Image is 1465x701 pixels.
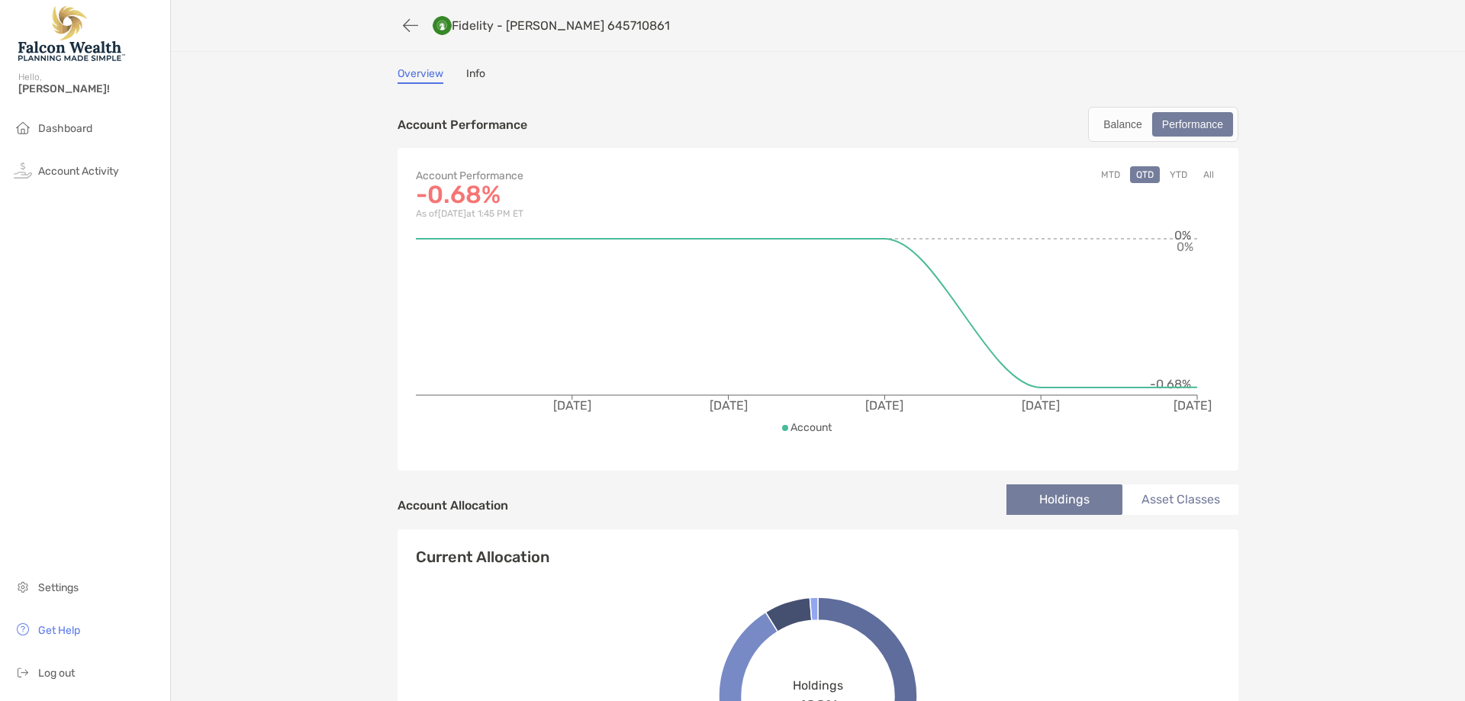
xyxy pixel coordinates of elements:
h4: Account Allocation [398,498,508,513]
div: Performance [1154,114,1232,135]
li: Asset Classes [1122,484,1238,515]
img: custodian logo [433,16,452,35]
p: Fidelity - [PERSON_NAME] 645710861 [452,18,670,33]
button: All [1197,166,1220,183]
img: household icon [14,118,32,137]
div: Balance [1095,114,1151,135]
button: YTD [1164,166,1193,183]
p: Account Performance [398,115,527,134]
tspan: -0.68% [1150,377,1191,391]
span: Dashboard [38,122,92,135]
img: get-help icon [14,620,32,638]
span: Log out [38,667,75,680]
tspan: [DATE] [710,398,748,413]
span: Holdings [793,678,843,693]
p: -0.68% [416,185,818,204]
p: Account [790,418,832,437]
p: Account Performance [416,166,818,185]
img: settings icon [14,577,32,596]
p: As of [DATE] at 1:45 PM ET [416,204,818,223]
span: Get Help [38,624,80,637]
button: MTD [1095,166,1126,183]
button: QTD [1130,166,1160,183]
tspan: [DATE] [1174,398,1212,413]
tspan: 0% [1174,228,1191,243]
a: Overview [398,67,443,84]
span: Account Activity [38,165,119,178]
li: Holdings [1006,484,1122,515]
div: segmented control [1088,107,1238,142]
tspan: [DATE] [865,398,903,413]
tspan: [DATE] [1022,398,1060,413]
tspan: 0% [1177,240,1193,254]
h4: Current Allocation [416,548,549,566]
img: logout icon [14,663,32,681]
a: Info [466,67,485,84]
span: Settings [38,581,79,594]
img: activity icon [14,161,32,179]
tspan: [DATE] [553,398,591,413]
span: [PERSON_NAME]! [18,82,161,95]
img: Falcon Wealth Planning Logo [18,6,125,61]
